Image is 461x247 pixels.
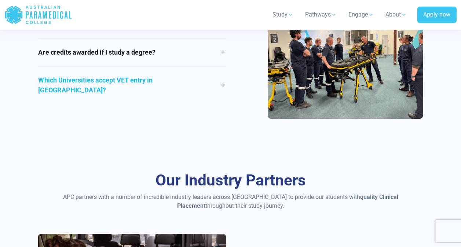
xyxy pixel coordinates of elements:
[381,4,411,25] a: About
[344,4,378,25] a: Engage
[38,171,422,190] h3: Our Industry Partners
[417,7,457,23] a: Apply now
[38,38,226,66] a: Are credits awarded if I study a degree?
[38,193,422,210] p: APC partners with a number of incredible industry leaders across [GEOGRAPHIC_DATA] to provide our...
[268,4,298,25] a: Study
[177,193,398,209] strong: quality Clinical Placement
[38,66,226,104] a: Which Universities accept VET entry in [GEOGRAPHIC_DATA]?
[4,3,72,27] a: Australian Paramedical College
[301,4,341,25] a: Pathways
